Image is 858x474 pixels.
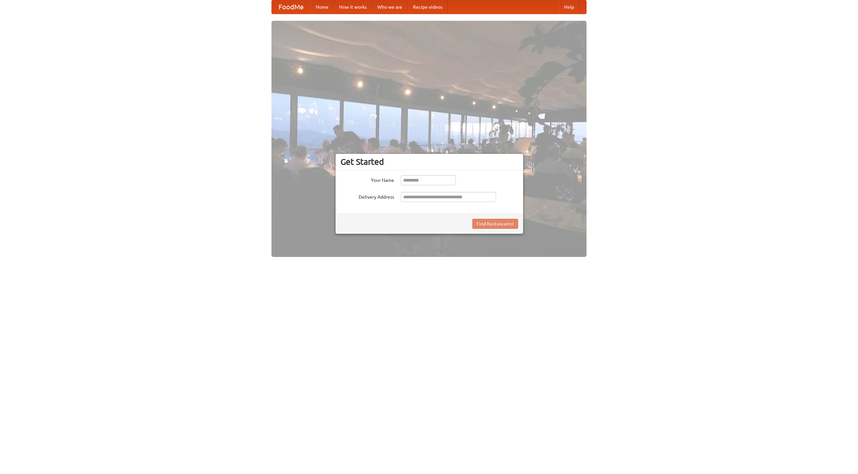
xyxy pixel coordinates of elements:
a: Home [310,0,334,14]
a: Help [559,0,579,14]
label: Delivery Address [341,192,394,200]
h3: Get Started [341,157,518,167]
label: Your Name [341,175,394,184]
a: FoodMe [272,0,310,14]
button: Find Restaurants! [472,219,518,229]
a: Recipe videos [408,0,448,14]
a: How it works [334,0,372,14]
a: Who we are [372,0,408,14]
